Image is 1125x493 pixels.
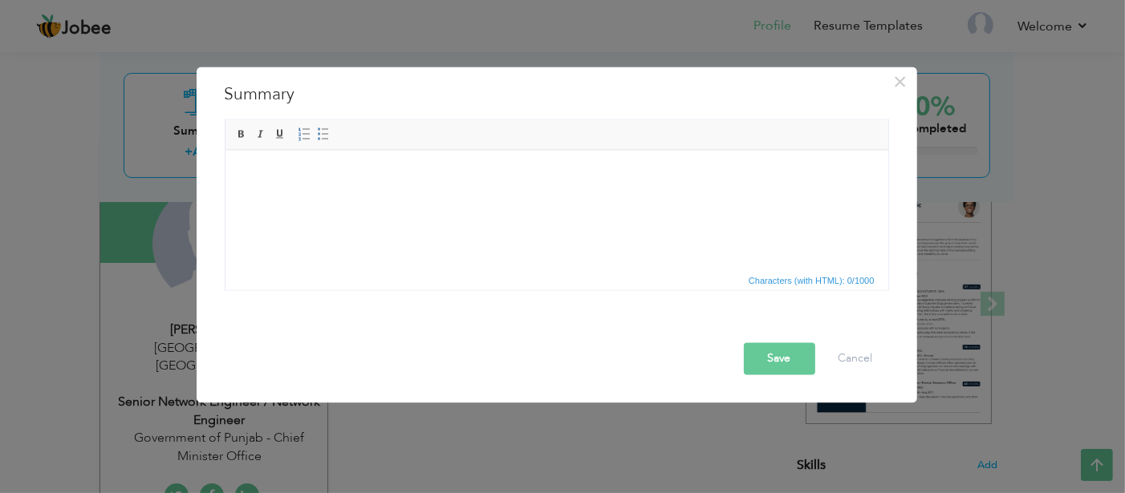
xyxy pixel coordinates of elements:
[225,83,889,107] h3: Summary
[745,273,878,288] span: Characters (with HTML): 0/1000
[822,342,889,374] button: Cancel
[295,125,313,143] a: Insert/Remove Numbered List
[233,125,250,143] a: Bold
[252,125,270,143] a: Italic
[225,150,888,270] iframe: Rich Text Editor, summaryEditor
[887,69,913,95] button: Close
[744,342,815,374] button: Save
[893,67,907,96] span: ×
[315,125,332,143] a: Insert/Remove Bulleted List
[745,273,879,288] div: Statistics
[271,125,289,143] a: Underline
